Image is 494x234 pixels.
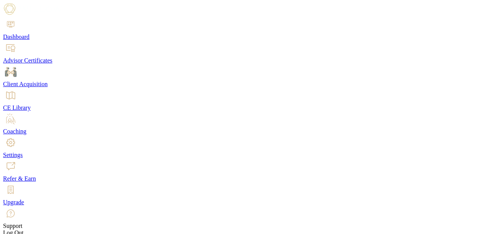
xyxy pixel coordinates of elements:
a: Advisor Certificates [3,40,491,64]
a: Upgrade [3,182,491,206]
div: Support [3,223,491,229]
div: Refer & Earn [3,175,491,182]
div: Settings [3,152,491,159]
div: Advisor Certificates [3,57,491,64]
a: Client Acquisition [3,64,491,88]
div: CE Library [3,104,491,111]
div: Coaching [3,128,491,135]
div: Upgrade [3,199,491,206]
img: Willow [3,3,64,15]
div: Client Acquisition [3,81,491,88]
a: Dashboard [3,17,491,40]
a: Refer & Earn [3,159,491,182]
a: CE Library [3,88,491,111]
a: Coaching [3,111,491,135]
a: Settings [3,135,491,159]
div: Dashboard [3,34,491,40]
